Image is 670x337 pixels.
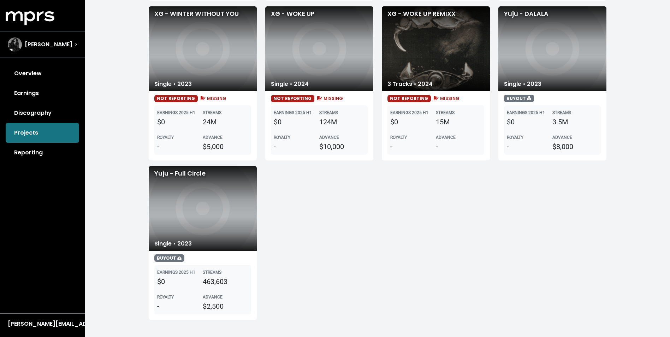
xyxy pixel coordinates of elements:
div: Yuju - DALALA [498,6,606,91]
div: XG - WINTER WITHOUT YOU [149,6,257,91]
button: [PERSON_NAME][EMAIL_ADDRESS][DOMAIN_NAME] [6,319,79,329]
b: EARNINGS 2025 H1 [157,270,195,275]
a: Earnings [6,83,79,103]
b: EARNINGS 2025 H1 [507,110,545,115]
span: [PERSON_NAME] [25,40,72,49]
b: STREAMS [203,110,221,115]
b: ADVANCE [203,295,223,300]
b: STREAMS [436,110,455,115]
div: $0 [390,117,436,127]
div: 3.5M [552,117,598,127]
div: - [157,141,203,152]
div: $8,000 [552,141,598,152]
div: [PERSON_NAME][EMAIL_ADDRESS][DOMAIN_NAME] [8,320,77,328]
b: ROYALTY [157,135,174,140]
b: STREAMS [203,270,221,275]
b: ROYALTY [157,295,174,300]
span: BUYOUT [504,95,534,102]
div: XG - WOKE UP REMIXX [382,6,490,91]
span: MISSING [316,95,343,101]
div: Single • 2023 [149,237,197,251]
div: $0 [157,276,203,287]
div: 15M [436,117,481,127]
b: ADVANCE [436,135,456,140]
a: mprs logo [6,14,54,22]
b: EARNINGS 2025 H1 [157,110,195,115]
div: $0 [507,117,552,127]
b: ROYALTY [274,135,290,140]
span: MISSING [432,95,459,101]
div: 463,603 [203,276,248,287]
div: - [390,141,436,152]
div: $2,500 [203,301,248,312]
b: ROYALTY [390,135,407,140]
div: 3 Tracks • 2024 [382,77,438,91]
span: MISSING [199,95,226,101]
div: XG - WOKE UP [265,6,373,91]
div: $0 [157,117,203,127]
div: - [507,141,552,152]
div: Yuju - Full Circle [149,166,257,251]
b: ADVANCE [203,135,223,140]
b: ADVANCE [319,135,339,140]
b: STREAMS [552,110,571,115]
a: Discography [6,103,79,123]
a: Overview [6,64,79,83]
b: EARNINGS 2025 H1 [274,110,312,115]
div: - [274,141,319,152]
a: Reporting [6,143,79,162]
span: NOT REPORTING [271,95,315,102]
span: NOT REPORTING [154,95,198,102]
b: EARNINGS 2025 H1 [390,110,428,115]
div: - [157,301,203,312]
b: STREAMS [319,110,338,115]
div: Single • 2023 [498,77,547,91]
div: Single • 2023 [149,77,197,91]
span: NOT REPORTING [387,95,431,102]
div: Single • 2024 [265,77,314,91]
b: ROYALTY [507,135,523,140]
div: 24M [203,117,248,127]
div: 124M [319,117,365,127]
div: - [436,141,481,152]
span: BUYOUT [154,254,185,262]
b: ADVANCE [552,135,572,140]
div: $5,000 [203,141,248,152]
img: The selected account / producer [8,37,22,52]
div: $10,000 [319,141,365,152]
div: $0 [274,117,319,127]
